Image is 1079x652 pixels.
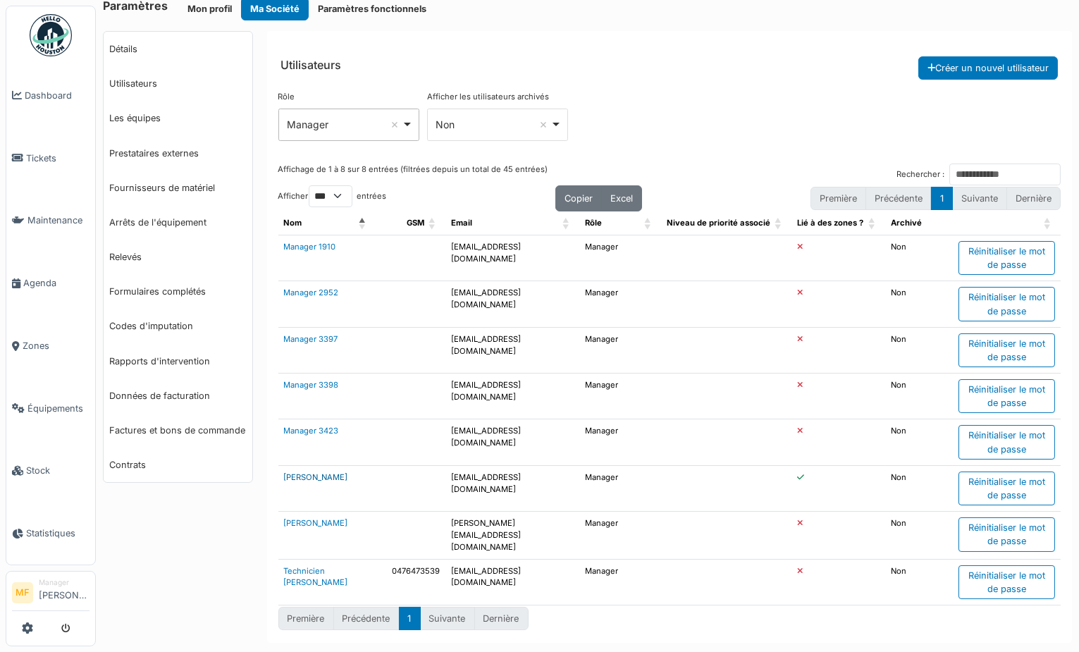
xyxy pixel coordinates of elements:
a: Relevés [104,240,252,274]
h6: Utilisateurs [281,59,342,72]
a: Manager 3397 [284,334,338,344]
li: [PERSON_NAME] [39,577,90,608]
a: Manager 3398 [284,380,339,390]
label: Afficher les utilisateurs archivés [427,91,549,103]
td: [EMAIL_ADDRESS][DOMAIN_NAME] [445,419,579,465]
span: Niveau de priorité associé : Activate to sort [775,211,783,235]
span: Niveau de priorité associé [667,218,770,228]
button: Remove item: 'manager' [388,118,402,132]
a: Dashboard [6,64,95,127]
td: 0476473539 [376,559,445,605]
td: Manager [579,327,661,373]
span: Copier [565,193,593,204]
td: [EMAIL_ADDRESS][DOMAIN_NAME] [445,235,579,281]
a: Utilisateurs [104,66,252,101]
img: Badge_color-CXgf-gQk.svg [30,14,72,56]
td: Non [885,327,953,373]
a: Fournisseurs de matériel [104,171,252,205]
span: Rôle [585,218,602,228]
a: Détails [104,32,252,66]
div: Réinitialiser le mot de passe [958,379,1055,413]
li: MF [12,582,33,603]
span: Tickets [26,152,90,165]
td: Non [885,465,953,511]
div: Réinitialiser le mot de passe [958,425,1055,459]
a: Rapports d'intervention [104,344,252,379]
button: 1 [399,607,421,630]
td: Manager [579,512,661,559]
a: Manager 3423 [284,426,339,436]
div: Manager [39,577,90,588]
span: Email: Activate to sort [562,211,571,235]
a: Arrêts de l'équipement [104,205,252,240]
td: Non [885,512,953,559]
a: Agenda [6,252,95,314]
a: Statistiques [6,502,95,565]
div: Manager [287,117,402,132]
span: Équipements [27,402,90,415]
a: Tickets [6,127,95,190]
td: Non [885,235,953,281]
td: [EMAIL_ADDRESS][DOMAIN_NAME] [445,559,579,605]
td: Manager [579,419,661,465]
a: Manager 2952 [284,288,339,297]
td: [EMAIL_ADDRESS][DOMAIN_NAME] [445,465,579,511]
a: Zones [6,314,95,377]
a: Prestataires externes [104,136,252,171]
a: Stock [6,440,95,503]
a: Technicien [PERSON_NAME] [284,566,348,588]
td: [EMAIL_ADDRESS][DOMAIN_NAME] [445,281,579,327]
div: Réinitialiser le mot de passe [958,517,1055,551]
td: Manager [579,374,661,419]
nav: pagination [810,187,1061,210]
div: Réinitialiser le mot de passe [958,241,1055,275]
td: Manager [579,281,661,327]
span: GSM [407,218,424,228]
a: Formulaires complétés [104,274,252,309]
a: Factures et bons de commande [104,413,252,448]
td: Non [885,281,953,327]
td: Non [885,559,953,605]
div: Réinitialiser le mot de passe [958,287,1055,321]
td: [EMAIL_ADDRESS][DOMAIN_NAME] [445,374,579,419]
td: Manager [579,559,661,605]
span: Lié à des zones ? [797,218,863,228]
span: Excel [610,193,633,204]
a: Manager 1910 [284,242,336,252]
a: [PERSON_NAME] [284,472,348,482]
button: Copier [555,185,602,211]
td: Non [885,374,953,419]
div: Réinitialiser le mot de passe [958,472,1055,505]
div: Affichage de 1 à 8 sur 8 entrées (filtrées depuis un total de 45 entrées) [278,164,548,185]
span: Dashboard [25,89,90,102]
div: Réinitialiser le mot de passe [958,333,1055,367]
td: Manager [579,465,661,511]
span: : Activate to sort [1044,211,1052,235]
span: Statistiques [26,527,90,540]
span: Agenda [23,276,90,290]
span: Lié à des zones ?: Activate to sort [868,211,877,235]
button: Remove item: 'false' [536,118,550,132]
a: Codes d'imputation [104,309,252,343]
label: Rechercher : [896,168,944,180]
span: Maintenance [27,214,90,227]
a: Équipements [6,377,95,440]
span: Zones [23,339,90,352]
a: [PERSON_NAME] [284,518,348,528]
span: Nom [284,218,302,228]
td: [EMAIL_ADDRESS][DOMAIN_NAME] [445,327,579,373]
label: Rôle [278,91,295,103]
a: Maintenance [6,190,95,252]
div: Non [436,117,550,132]
button: Excel [601,185,642,211]
td: Non [885,419,953,465]
span: Archivé [891,218,922,228]
span: GSM: Activate to sort [428,211,437,235]
span: Nom: Activate to invert sorting [359,211,367,235]
a: Données de facturation [104,379,252,413]
nav: pagination [278,607,529,630]
a: Contrats [104,448,252,482]
a: MF Manager[PERSON_NAME] [12,577,90,611]
button: Créer un nouvel utilisateur [918,56,1058,80]
span: Email [451,218,472,228]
